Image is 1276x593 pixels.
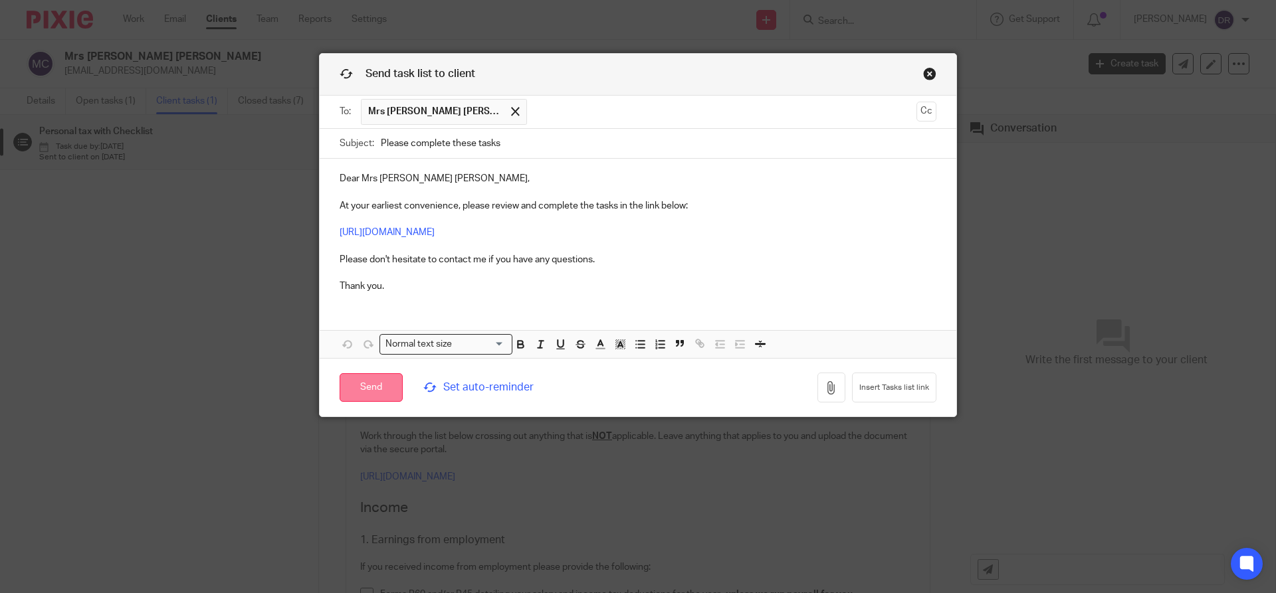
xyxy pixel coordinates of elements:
[457,337,504,351] input: Search for option
[340,228,435,237] a: [URL][DOMAIN_NAME]
[852,373,936,402] button: Insert Tasks list link
[340,105,354,118] label: To:
[340,373,403,402] input: Send
[368,105,501,118] span: Mrs [PERSON_NAME] [PERSON_NAME]
[859,382,929,393] span: Insert Tasks list link
[379,334,512,355] div: Search for option
[383,337,455,351] span: Normal text size
[340,137,374,150] label: Subject:
[423,380,605,395] span: Set auto-reminder
[916,102,936,122] button: Cc
[340,172,936,293] p: Dear Mrs [PERSON_NAME] [PERSON_NAME], At your earliest convenience, please review and complete th...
